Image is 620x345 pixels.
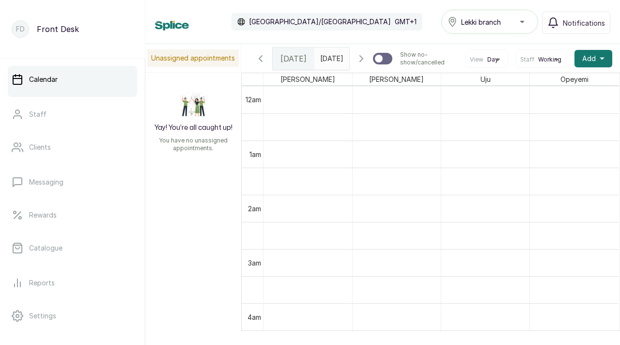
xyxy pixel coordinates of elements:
span: [PERSON_NAME] [367,73,426,85]
p: Front Desk [37,23,79,35]
button: ViewDay [470,56,504,63]
p: Staff [29,110,46,119]
a: Reports [8,269,137,297]
p: Reports [29,278,55,288]
p: [GEOGRAPHIC_DATA]/[GEOGRAPHIC_DATA] [249,17,391,27]
a: Calendar [8,66,137,93]
div: 4am [246,312,263,322]
div: 2am [246,204,263,214]
p: You have no unassigned appointments. [151,137,235,152]
a: Staff [8,101,137,128]
p: Calendar [29,75,58,84]
a: Rewards [8,202,137,229]
p: Settings [29,311,56,321]
span: [DATE] [280,53,307,64]
p: Clients [29,142,51,152]
span: Add [582,54,596,63]
span: Lekki branch [461,17,501,27]
p: Messaging [29,177,63,187]
a: Messaging [8,169,137,196]
p: Rewards [29,210,57,220]
div: 1am [248,149,263,159]
a: Catalogue [8,235,137,262]
p: Show no-show/cancelled [400,51,458,66]
div: 3am [246,258,263,268]
span: Uju [479,73,493,85]
a: Settings [8,302,137,329]
h2: Yay! You’re all caught up! [155,123,232,133]
span: Staff [520,56,534,63]
span: Opeyemi [558,73,590,85]
p: FD [16,24,25,34]
span: Working [538,56,561,63]
button: StaffWorking [520,56,562,63]
span: Day [487,56,498,63]
button: Notifications [542,12,610,34]
p: Unassigned appointments [147,49,239,67]
p: Catalogue [29,243,62,253]
button: Add [574,50,612,67]
p: GMT+1 [395,17,417,27]
div: 12am [244,94,263,105]
a: Clients [8,134,137,161]
span: Notifications [563,18,605,28]
span: View [470,56,483,63]
span: [PERSON_NAME] [279,73,337,85]
button: Lekki branch [441,10,538,34]
div: [DATE] [273,47,314,70]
